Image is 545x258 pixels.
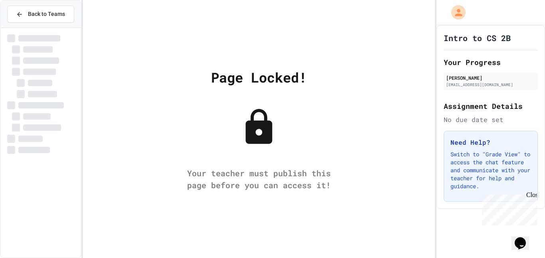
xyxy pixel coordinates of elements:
[479,191,537,225] iframe: chat widget
[511,226,537,250] iframe: chat widget
[446,74,535,81] div: [PERSON_NAME]
[450,138,531,147] h3: Need Help?
[7,6,74,23] button: Back to Teams
[211,67,307,87] div: Page Locked!
[443,3,468,22] div: My Account
[444,115,538,124] div: No due date set
[444,32,511,43] h1: Intro to CS 2B
[444,100,538,112] h2: Assignment Details
[179,167,339,191] div: Your teacher must publish this page before you can access it!
[450,150,531,190] p: Switch to "Grade View" to access the chat feature and communicate with your teacher for help and ...
[444,57,538,68] h2: Your Progress
[28,10,65,18] span: Back to Teams
[446,82,535,88] div: [EMAIL_ADDRESS][DOMAIN_NAME]
[3,3,55,51] div: Chat with us now!Close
